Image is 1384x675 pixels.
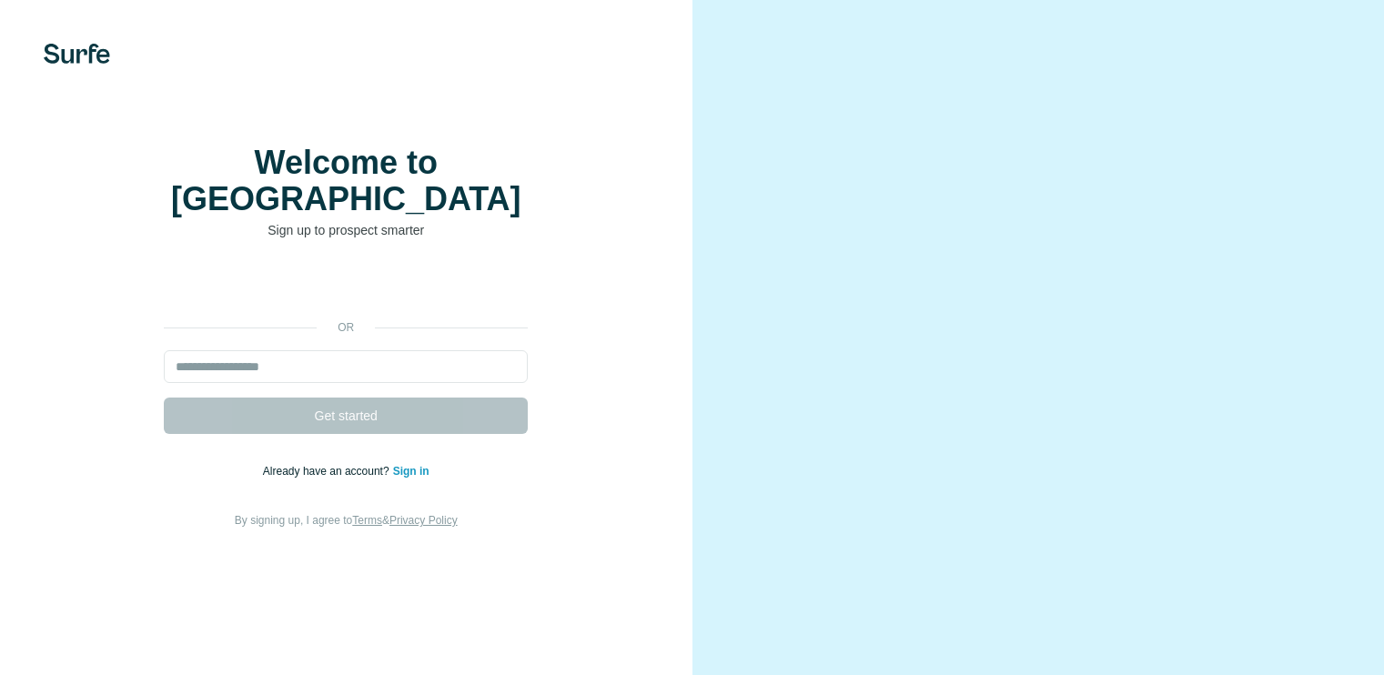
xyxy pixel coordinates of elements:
[352,514,382,527] a: Terms
[235,514,458,527] span: By signing up, I agree to &
[389,514,458,527] a: Privacy Policy
[263,465,393,478] span: Already have an account?
[393,465,429,478] a: Sign in
[155,267,537,307] iframe: Sign in with Google Button
[44,44,110,64] img: Surfe's logo
[164,145,528,217] h1: Welcome to [GEOGRAPHIC_DATA]
[317,319,375,336] p: or
[164,221,528,239] p: Sign up to prospect smarter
